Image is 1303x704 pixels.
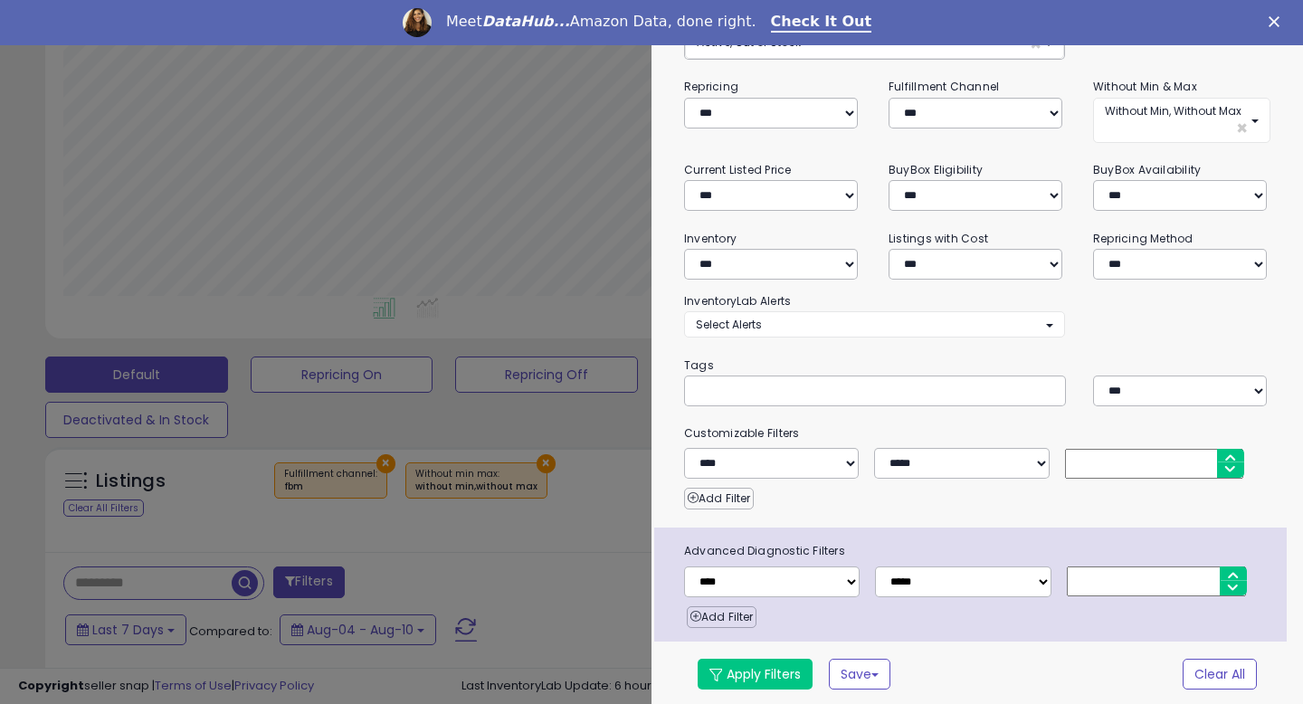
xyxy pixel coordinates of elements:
a: Check It Out [771,13,872,33]
span: Advanced Diagnostic Filters [671,541,1287,561]
small: InventoryLab Alerts [684,293,791,309]
button: Save [829,659,890,690]
span: Select Alerts [696,317,762,332]
span: × [1030,34,1041,53]
small: Current Listed Price [684,162,791,177]
small: Listings with Cost [889,231,988,246]
small: Repricing Method [1093,231,1194,246]
button: Apply Filters [698,659,813,690]
button: Add Filter [684,488,754,509]
span: × [1236,119,1248,138]
button: Clear All [1183,659,1257,690]
small: BuyBox Availability [1093,162,1201,177]
div: Close [1269,16,1287,27]
small: Inventory [684,231,737,246]
button: Without Min, Without Max × [1093,98,1270,143]
small: Fulfillment Channel [889,79,999,94]
img: Profile image for Georgie [403,8,432,37]
small: BuyBox Eligibility [889,162,983,177]
small: Customizable Filters [671,423,1284,443]
small: Without Min & Max [1093,79,1197,94]
small: Tags [671,356,1284,376]
i: DataHub... [482,13,570,30]
button: Select Alerts [684,311,1065,338]
span: Without Min, Without Max [1105,103,1241,119]
span: Active, Out of Stock [697,34,801,50]
div: Meet Amazon Data, done right. [446,13,756,31]
small: Repricing [684,79,738,94]
button: Add Filter [687,606,756,628]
